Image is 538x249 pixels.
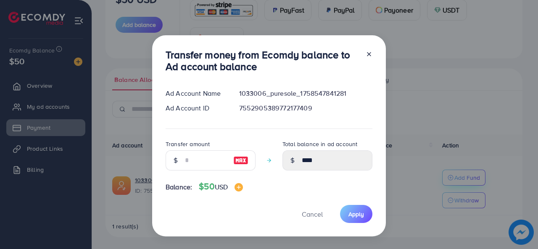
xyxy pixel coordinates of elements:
[340,205,372,223] button: Apply
[199,181,243,192] h4: $50
[302,210,323,219] span: Cancel
[159,103,232,113] div: Ad Account ID
[233,155,248,165] img: image
[166,182,192,192] span: Balance:
[235,183,243,191] img: image
[159,89,232,98] div: Ad Account Name
[232,103,379,113] div: 7552905389772177409
[291,205,333,223] button: Cancel
[348,210,364,218] span: Apply
[232,89,379,98] div: 1033006_puresole_1758547841281
[282,140,357,148] label: Total balance in ad account
[166,49,359,73] h3: Transfer money from Ecomdy balance to Ad account balance
[215,182,228,191] span: USD
[166,140,210,148] label: Transfer amount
